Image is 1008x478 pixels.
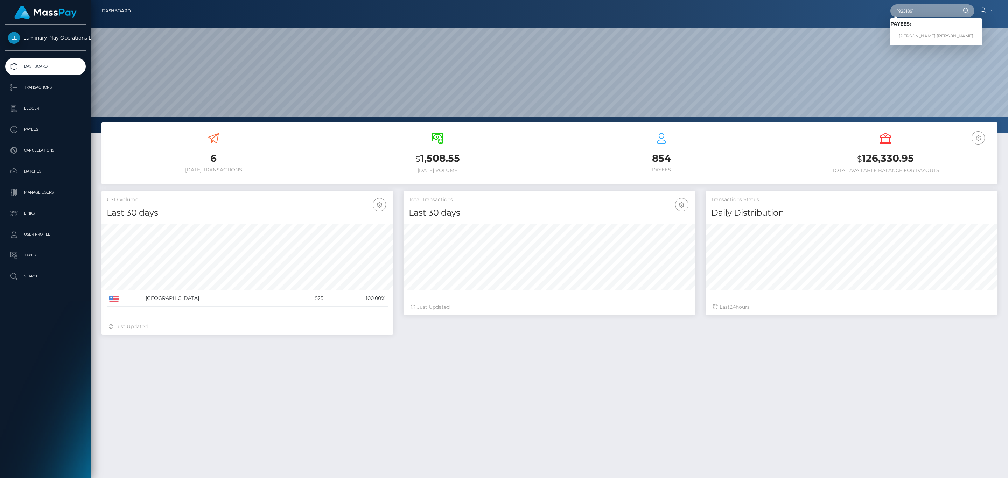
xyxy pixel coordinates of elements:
h3: 126,330.95 [779,152,992,166]
p: Search [8,271,83,282]
h5: Total Transactions [409,196,690,203]
p: Dashboard [8,61,83,72]
a: Batches [5,163,86,180]
td: 100.00% [326,290,388,307]
h4: Last 30 days [409,207,690,219]
div: Last hours [713,303,990,311]
h6: Total Available Balance for Payouts [779,168,992,174]
span: 24 [730,304,736,310]
div: Just Updated [108,323,386,330]
a: Cancellations [5,142,86,159]
img: US.png [109,296,119,302]
a: User Profile [5,226,86,243]
h4: Last 30 days [107,207,388,219]
a: Taxes [5,247,86,264]
h6: Payees: [890,21,982,27]
h6: Payees [555,167,768,173]
img: MassPay Logo [14,6,77,19]
p: Manage Users [8,187,83,198]
td: 825 [291,290,326,307]
a: Links [5,205,86,222]
p: Taxes [8,250,83,261]
small: $ [857,154,862,164]
img: Luminary Play Operations Limited [8,32,20,44]
p: User Profile [8,229,83,240]
h3: 1,508.55 [331,152,544,166]
a: Manage Users [5,184,86,201]
p: Cancellations [8,145,83,156]
a: Payees [5,121,86,138]
a: [PERSON_NAME] [PERSON_NAME] [890,30,982,43]
p: Transactions [8,82,83,93]
p: Links [8,208,83,219]
small: $ [415,154,420,164]
h5: Transactions Status [711,196,992,203]
h4: Daily Distribution [711,207,992,219]
a: Transactions [5,79,86,96]
span: Luminary Play Operations Limited [5,35,86,41]
h3: 6 [107,152,320,165]
p: Ledger [8,103,83,114]
h6: [DATE] Transactions [107,167,320,173]
p: Batches [8,166,83,177]
a: Ledger [5,100,86,117]
a: Search [5,268,86,285]
h5: USD Volume [107,196,388,203]
a: Dashboard [102,3,131,18]
input: Search... [890,4,956,17]
div: Just Updated [411,303,688,311]
h3: 854 [555,152,768,165]
a: Dashboard [5,58,86,75]
h6: [DATE] Volume [331,168,544,174]
td: [GEOGRAPHIC_DATA] [143,290,291,307]
p: Payees [8,124,83,135]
